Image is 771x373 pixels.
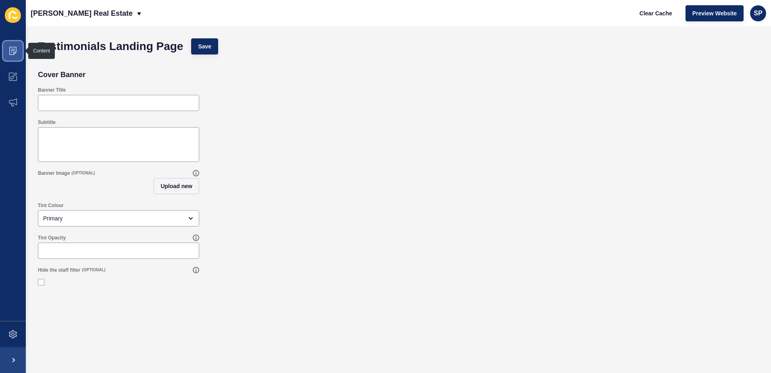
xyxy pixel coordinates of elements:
div: open menu [38,210,199,226]
div: Content [33,48,50,54]
label: Tint Colour [38,202,64,209]
label: Subtitle [38,119,56,126]
h1: Testimonials Landing Page [38,42,183,50]
span: Upload new [160,182,192,190]
span: (OPTIONAL) [82,267,105,273]
span: Save [198,42,211,50]
label: Banner Image [38,170,70,176]
button: Preview Website [686,5,744,21]
label: Hide the staff filter [38,267,80,273]
label: Banner Title [38,87,66,93]
span: Clear Cache [640,9,672,17]
button: Save [191,38,218,54]
span: SP [754,9,762,17]
label: Tint Opacity [38,235,66,241]
span: Preview Website [692,9,737,17]
button: Clear Cache [633,5,679,21]
span: (OPTIONAL) [71,170,95,176]
h2: Cover Banner [38,71,85,79]
button: Upload new [154,178,199,194]
p: [PERSON_NAME] Real Estate [31,3,133,23]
